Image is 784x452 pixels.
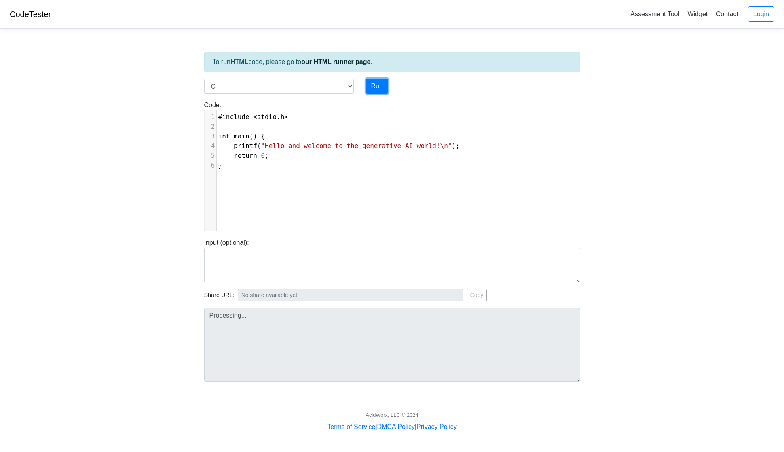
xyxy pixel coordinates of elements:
span: . [218,113,289,121]
a: DMCA Policy [377,423,415,430]
span: printf [234,142,257,150]
div: AcidWorx, LLC © 2024 [366,411,418,419]
a: Widget [684,7,711,21]
span: stdio [257,113,277,121]
div: Code: [198,100,586,231]
div: 4 [205,141,216,151]
a: Assessment Tool [627,7,683,21]
span: #include [218,113,249,121]
strong: HTML [230,58,248,65]
a: our HTML runner page [301,58,370,65]
div: 1 [205,112,216,122]
span: ( ); [218,142,460,150]
span: main [234,132,249,140]
div: 5 [205,151,216,161]
input: No share available yet [238,289,463,301]
a: CodeTester [10,10,51,19]
a: Contact [713,7,742,21]
a: Terms of Service [327,423,375,430]
div: 2 [205,122,216,132]
span: < [253,113,257,121]
span: } [218,161,222,169]
button: Copy [467,289,487,301]
div: 3 [205,132,216,141]
span: () { [218,132,265,140]
span: "Hello and welcome to the generative AI world!\n" [261,142,452,150]
div: | | [327,422,456,432]
span: h [281,113,285,121]
span: Share URL: [204,291,235,300]
span: ; [218,152,269,159]
span: int [218,132,230,140]
span: return [234,152,257,159]
a: Login [748,6,774,22]
span: > [284,113,288,121]
div: 6 [205,161,216,170]
span: 0 [261,152,265,159]
button: Run [366,79,388,94]
div: To run code, please go to . [204,52,580,72]
a: Privacy Policy [416,423,457,430]
div: Input (optional): [198,238,586,282]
